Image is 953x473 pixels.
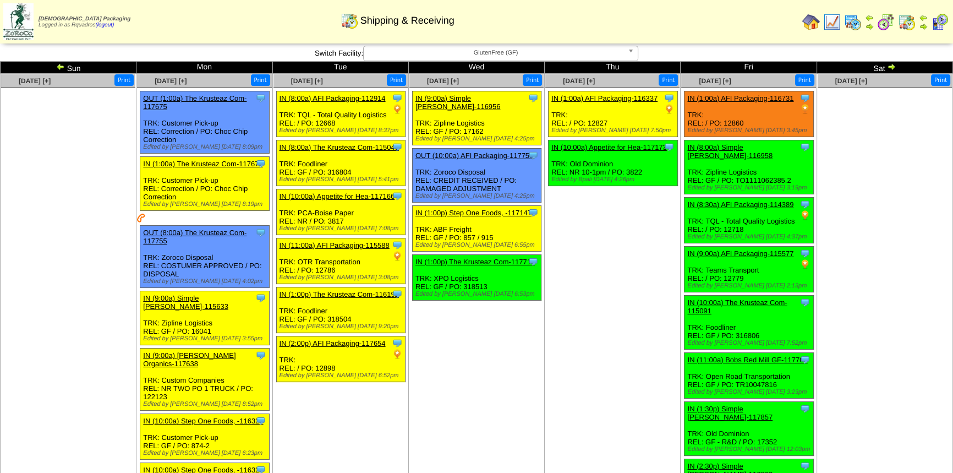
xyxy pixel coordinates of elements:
img: Tooltip [255,350,266,361]
img: calendarcustomer.gif [931,13,949,31]
div: Edited by [PERSON_NAME] [DATE] 5:41pm [280,176,406,183]
a: IN (1:00a) The Krusteaz Com-117676 [143,160,262,168]
img: PO [392,251,403,262]
div: TRK: Foodliner REL: GF / PO: 316806 [684,296,814,350]
a: IN (8:30a) AFI Packaging-114389 [687,200,793,209]
div: Edited by [PERSON_NAME] [DATE] 8:52pm [143,401,269,407]
img: Tooltip [528,256,539,267]
img: Tooltip [799,142,810,153]
td: Sat [817,62,952,74]
img: Tooltip [392,338,403,349]
td: Mon [136,62,272,74]
a: IN (1:00p) The Krusteaz Com-117718 [415,258,535,266]
img: PO [392,349,403,360]
img: zoroco-logo-small.webp [3,3,34,40]
div: Edited by [PERSON_NAME] [DATE] 6:55pm [415,242,541,248]
button: Print [931,74,950,86]
a: IN (1:00a) AFI Packaging-116337 [551,94,658,102]
img: arrowleft.gif [56,62,65,71]
img: arrowleft.gif [865,13,874,22]
img: Tooltip [528,150,539,161]
span: [DATE] [+] [291,77,323,85]
a: OUT (1:00a) The Krusteaz Com-117675 [143,94,247,111]
div: TRK: OTR Transportation REL: / PO: 12786 [276,238,406,284]
img: Tooltip [528,93,539,104]
img: calendarinout.gif [341,12,358,29]
a: [DATE] [+] [155,77,187,85]
img: Tooltip [799,199,810,210]
div: Edited by [PERSON_NAME] [DATE] 3:19pm [687,184,813,191]
a: (logout) [95,22,114,28]
button: Print [251,74,270,86]
td: Sun [1,62,136,74]
a: IN (11:00a) Bobs Red Mill GF-117706 [687,356,807,364]
div: TRK: Old Dominion REL: GF - R&D / PO: 17352 [684,402,814,456]
img: Tooltip [799,248,810,259]
img: Tooltip [799,354,810,365]
a: IN (8:00a) The Krusteaz Com-115045 [280,143,399,151]
span: [DATE] [+] [699,77,731,85]
button: Print [659,74,678,86]
img: PO [392,104,403,115]
span: [DATE] [+] [563,77,595,85]
img: Tooltip [799,297,810,308]
span: [DATE] [+] [19,77,51,85]
a: IN (1:00a) AFI Packaging-116731 [687,94,793,102]
img: Tooltip [255,158,266,169]
img: Tooltip [664,93,675,104]
div: TRK: REL: / PO: 12860 [684,91,814,137]
div: TRK: PCA-Boise Paper REL: NR / PO: 3817 [276,189,406,235]
img: Tooltip [255,227,266,238]
div: Edited by [PERSON_NAME] [DATE] 7:08pm [280,225,406,232]
img: Tooltip [664,142,675,153]
div: Edited by [PERSON_NAME] [DATE] 7:50pm [551,127,677,134]
button: Print [114,74,134,86]
a: IN (9:00a) Simple [PERSON_NAME]-115633 [143,294,228,311]
img: home.gif [802,13,820,31]
button: Print [795,74,814,86]
a: IN (10:00a) Appetite for Hea-117173 [551,143,667,151]
button: Print [387,74,406,86]
a: IN (9:00a) Simple [PERSON_NAME]-116956 [415,94,501,111]
td: Fri [681,62,817,74]
div: Edited by [PERSON_NAME] [DATE] 6:52pm [280,372,406,379]
a: IN (8:00a) Simple [PERSON_NAME]-116958 [687,143,773,160]
div: Edited by [PERSON_NAME] [DATE] 4:25pm [415,193,541,199]
div: TRK: Zoroco Disposal REL: COSTUMER APPROVED / PO: DISPOSAL [140,226,270,288]
img: calendarinout.gif [898,13,916,31]
img: Tooltip [392,191,403,202]
img: PO [799,104,810,115]
div: TRK: ABF Freight REL: GF / PO: 857 / 915 [412,206,541,252]
a: OUT (8:00a) The Krusteaz Com-117755 [143,229,247,245]
img: PO [799,259,810,270]
a: IN (1:30p) Simple [PERSON_NAME]-117857 [687,405,773,421]
div: TRK: TQL - Total Quality Logistics REL: / PO: 12668 [276,91,406,137]
div: Edited by [PERSON_NAME] [DATE] 3:08pm [280,274,406,281]
a: [DATE] [+] [427,77,459,85]
img: arrowright.gif [865,22,874,31]
img: calendarblend.gif [877,13,895,31]
img: arrowleft.gif [919,13,928,22]
a: [DATE] [+] [835,77,867,85]
img: Tooltip [255,415,266,426]
div: TRK: REL: / PO: 12827 [549,91,678,137]
div: Edited by [PERSON_NAME] [DATE] 2:13pm [687,282,813,289]
span: Shipping & Receiving [360,15,454,26]
span: GlutenFree (GF) [368,46,623,59]
div: Edited by [PERSON_NAME] [DATE] 6:53pm [415,291,541,297]
img: arrowright.gif [887,62,896,71]
img: Tooltip [528,207,539,218]
div: Edited by [PERSON_NAME] [DATE] 4:25pm [415,135,541,142]
div: Edited by [PERSON_NAME] [DATE] 4:02pm [143,278,269,285]
div: TRK: Zipline Logistics REL: GF / PO: TO1111062385.2 [684,140,814,194]
div: TRK: Foodliner REL: GF / PO: 318504 [276,287,406,333]
div: Edited by [PERSON_NAME] [DATE] 3:55pm [143,335,269,342]
a: IN (10:00a) Step One Foods, -116326 [143,417,263,425]
div: Edited by [PERSON_NAME] [DATE] 6:23pm [143,450,269,456]
div: TRK: Foodliner REL: GF / PO: 316804 [276,140,406,186]
a: IN (8:00a) AFI Packaging-112914 [280,94,386,102]
img: Tooltip [799,93,810,104]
